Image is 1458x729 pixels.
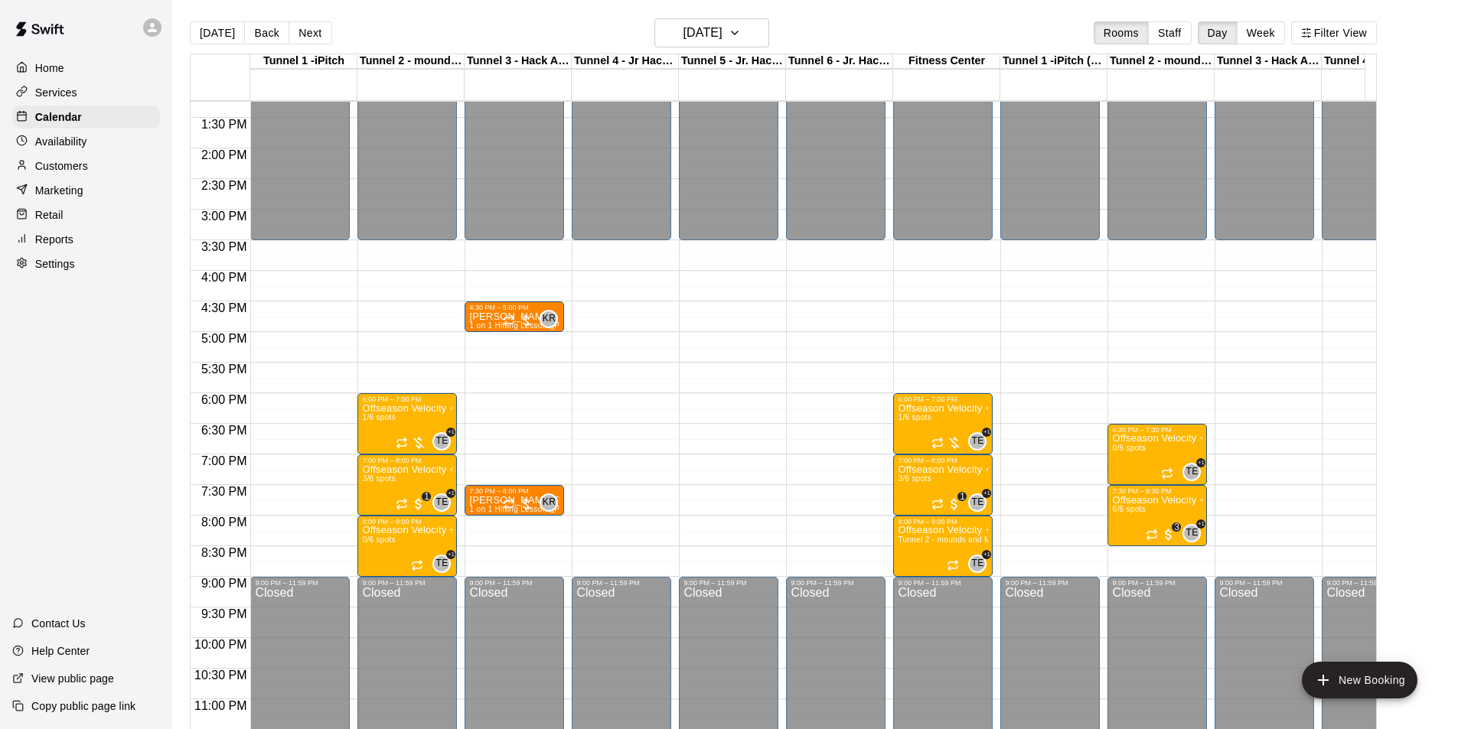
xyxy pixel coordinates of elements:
[1000,54,1107,69] div: Tunnel 1 -iPitch (guest pass)
[503,498,515,510] span: Recurring event
[947,559,959,571] span: Recurring event
[432,493,451,512] div: Tyler Eckberg
[971,556,983,571] span: TE
[396,498,408,510] span: Recurring event
[576,579,667,587] div: 9:00 PM – 11:59 PM
[546,310,558,328] span: Kevin Reeves
[465,301,564,332] div: 4:30 PM – 5:00 PM: 1 on 1 Hitting Lesson (Kevin Reeves)
[1215,54,1322,69] div: Tunnel 3 - Hack Attack (guest pass)
[12,179,160,202] a: Marketing
[362,518,452,526] div: 8:00 PM – 9:00 PM
[191,699,250,712] span: 11:00 PM
[898,535,1101,544] span: Tunnel 2 - mounds and MOCAP, [GEOGRAPHIC_DATA]
[357,454,457,516] div: 7:00 PM – 8:00 PM: Offseason Velocity + Arm Care Program (Tuesday & Thur 7-8 pm mixed ages)
[1322,54,1429,69] div: Tunnel 4 - Jr Hack Attack (guest pass)
[435,434,448,449] span: TE
[469,321,621,330] span: 1 on 1 Hitting Lesson ([PERSON_NAME])
[893,54,1000,69] div: Fitness Center
[362,395,452,403] div: 6:00 PM – 7:00 PM
[12,106,160,129] a: Calendar
[12,203,160,226] a: Retail
[422,492,431,501] span: 1
[1112,579,1202,587] div: 9:00 PM – 11:59 PM
[197,607,251,620] span: 9:30 PM
[931,498,944,510] span: Recurring event
[679,54,786,69] div: Tunnel 5 - Jr. Hack Attack
[982,550,991,559] span: +1
[1161,467,1173,480] span: Recurring event
[1112,426,1202,434] div: 6:30 PM – 7:30 PM
[1186,526,1198,541] span: TE
[1107,485,1207,546] div: 7:30 PM – 8:30 PM: Offseason Velocity + Arm Care Program (Tue & Thurs 730- 830pm 13 & up)
[197,271,251,284] span: 4:00 PM
[1198,21,1238,44] button: Day
[197,301,251,314] span: 4:30 PM
[543,311,556,327] span: KR
[540,493,558,512] div: Kevin Reeves
[786,54,893,69] div: Tunnel 6 - Jr. Hack Attack
[968,555,987,573] div: Tyler Eckberg
[31,698,135,714] p: Copy public page link
[12,228,160,251] div: Reports
[1196,458,1205,467] span: +1
[898,395,988,403] div: 6:00 PM – 7:00 PM
[683,579,774,587] div: 9:00 PM – 11:59 PM
[898,457,988,464] div: 7:00 PM – 8:00 PM
[31,643,90,659] p: Help Center
[1112,487,1202,495] div: 7:30 PM – 8:30 PM
[1161,527,1176,542] span: 3 / 6 customers have paid
[197,546,251,559] span: 8:30 PM
[1107,54,1215,69] div: Tunnel 2 - mounds and MOCAP (guest pass)
[439,432,451,451] span: Tyler Eckberg & 1 other
[35,183,83,198] p: Marketing
[432,432,451,451] div: Tyler Eckberg
[35,232,73,247] p: Reports
[250,54,357,69] div: Tunnel 1 -iPitch
[435,495,448,510] span: TE
[197,363,251,376] span: 5:30 PM
[893,393,993,454] div: 6:00 PM – 7:00 PM: Offseason Velocity + Arm Care Program (Tuesday & Thur 600-700pm 12& under)
[446,489,455,498] span: +1
[244,21,289,44] button: Back
[1182,524,1201,542] div: Tyler Eckberg
[968,432,987,451] div: Tyler Eckberg
[362,474,396,483] span: 3/6 spots filled
[1291,21,1377,44] button: Filter View
[957,492,967,501] span: 1
[1112,505,1146,513] span: 6/6 spots filled
[446,428,455,437] span: +1
[1219,579,1310,587] div: 9:00 PM – 11:59 PM
[439,493,451,512] span: Tyler Eckberg & 1 other
[31,671,114,686] p: View public page
[197,332,251,345] span: 5:00 PM
[971,434,983,449] span: TE
[898,413,931,421] span: 1/6 spots filled
[357,54,465,69] div: Tunnel 2 - mounds and MOCAP
[974,432,987,451] span: Tyler Eckberg & 1 other
[898,579,988,587] div: 9:00 PM – 11:59 PM
[1186,464,1198,480] span: TE
[469,304,559,311] div: 4:30 PM – 5:00 PM
[12,252,160,275] a: Settings
[12,130,160,153] div: Availability
[357,393,457,454] div: 6:00 PM – 7:00 PM: Offseason Velocity + Arm Care Program (Tuesday & Thur 600-700pm 12& under)
[1005,579,1095,587] div: 9:00 PM – 11:59 PM
[12,57,160,80] a: Home
[947,496,962,512] span: 1 / 3 customers have paid
[411,559,423,571] span: Recurring event
[197,210,251,223] span: 3:00 PM
[1326,579,1417,587] div: 9:00 PM – 11:59 PM
[469,579,559,587] div: 9:00 PM – 11:59 PM
[546,493,558,512] span: Kevin Reeves
[12,81,160,104] a: Services
[791,579,881,587] div: 9:00 PM – 11:59 PM
[572,54,679,69] div: Tunnel 4 - Jr Hack Attack
[435,556,448,571] span: TE
[465,485,564,516] div: 7:30 PM – 8:00 PM: 1 on 1 Hitting Lesson (Kevin Reeves)
[35,60,64,76] p: Home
